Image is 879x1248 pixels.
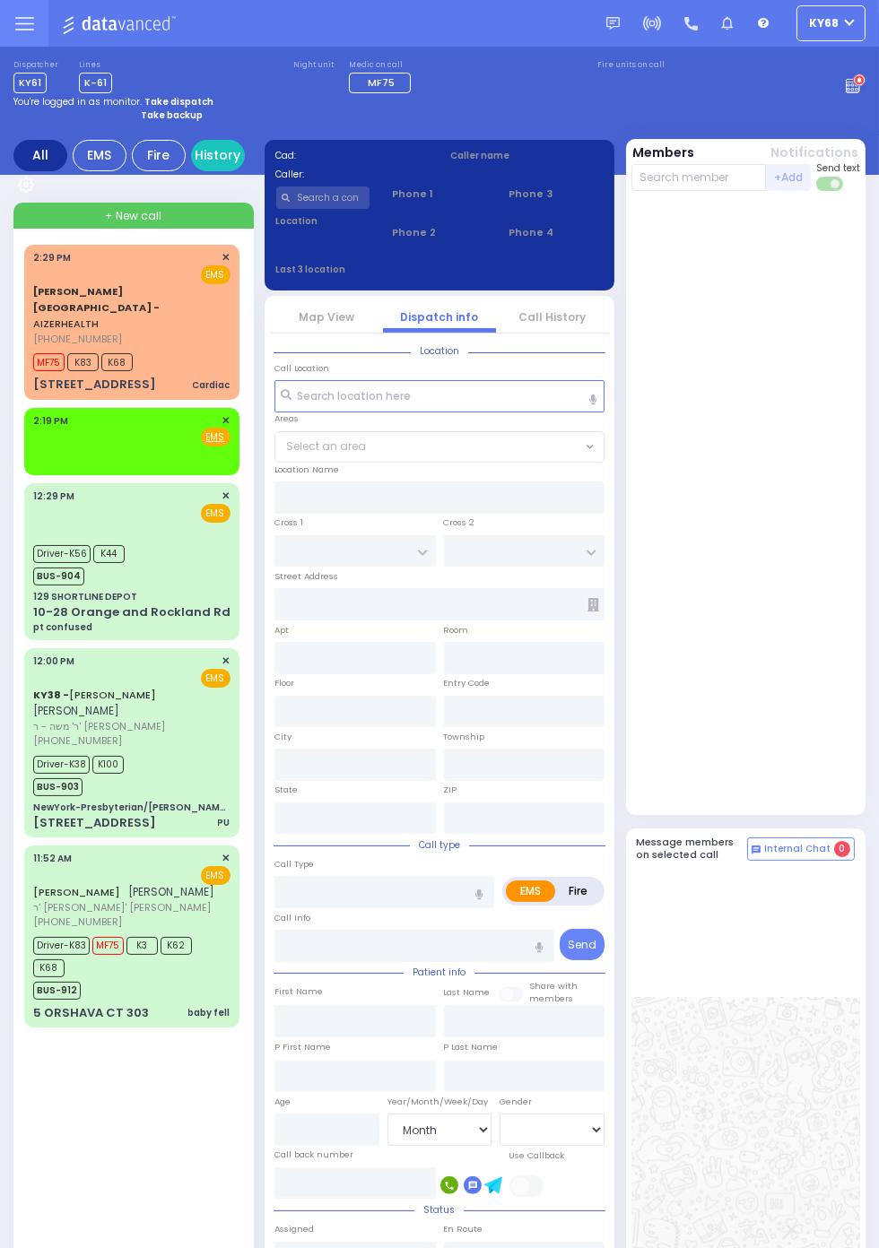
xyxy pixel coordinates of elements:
span: EMS [201,265,231,284]
span: Internal Chat [764,843,831,855]
span: You're logged in as monitor. [13,95,142,108]
label: Lines [79,60,112,71]
input: Search member [631,164,767,191]
span: members [530,992,574,1004]
span: ✕ [222,250,231,265]
span: Patient info [404,966,474,979]
img: comment-alt.png [752,845,761,854]
label: Night unit [293,60,334,71]
label: En Route [444,1223,483,1235]
label: Caller: [276,168,429,181]
span: Location [411,344,468,358]
span: ✕ [222,654,231,669]
span: K68 [101,353,133,371]
div: pt confused [33,620,92,634]
strong: Take backup [141,108,203,122]
span: [PHONE_NUMBER] [33,733,122,748]
a: History [191,140,245,171]
span: Status [414,1203,464,1217]
label: Assigned [274,1223,314,1235]
span: ✕ [222,851,231,866]
label: Caller name [451,149,604,162]
a: Dispatch info [401,309,479,325]
span: Call type [410,838,469,852]
span: [PERSON_NAME] [128,884,214,899]
a: [PERSON_NAME] [33,885,120,899]
label: Floor [274,677,294,689]
span: EMS [201,504,231,523]
span: Phone 1 [392,186,486,202]
button: Internal Chat 0 [747,837,855,861]
span: K62 [161,937,192,955]
span: K44 [93,545,125,563]
span: MF75 [33,353,65,371]
input: Search location here [274,380,605,412]
span: Driver-K38 [33,756,90,774]
label: EMS [506,880,555,902]
small: Share with [530,980,579,992]
div: PU [218,816,231,829]
span: Driver-K56 [33,545,91,563]
span: ר' משה - ר' [PERSON_NAME] [33,719,225,734]
div: baby fell [188,1006,231,1019]
label: Cad: [276,149,429,162]
a: Map View [299,309,354,325]
span: BUS-912 [33,982,81,1000]
div: [STREET_ADDRESS] [33,814,156,832]
button: Send [560,929,605,960]
span: Other building occupants [588,598,600,611]
span: K-61 [79,73,112,93]
span: Select an area [286,438,366,455]
img: Logo [62,13,181,35]
span: KY38 - [33,688,69,702]
span: ✕ [222,413,231,429]
input: Search a contact [276,186,370,209]
label: Last 3 location [276,263,440,276]
label: Location Name [274,464,339,476]
label: Cross 2 [444,516,475,529]
span: BUS-904 [33,568,84,585]
label: Dispatcher [13,60,58,71]
span: [PERSON_NAME] [33,703,119,718]
label: ZIP [444,784,457,796]
span: EMS [201,669,231,688]
span: 0 [834,841,850,857]
label: Apt [274,624,289,637]
span: KY61 [13,73,47,93]
button: Notifications [770,143,858,162]
span: Send text [816,161,860,175]
label: Gender [500,1096,532,1108]
span: BUS-903 [33,778,83,796]
label: Location [276,214,370,228]
label: First Name [274,985,323,998]
button: ky68 [796,5,866,41]
span: [PHONE_NUMBER] [33,332,122,346]
span: K83 [67,353,99,371]
label: P First Name [274,1041,331,1053]
label: Medic on call [349,60,416,71]
span: ר' [PERSON_NAME]' [PERSON_NAME] [33,900,214,915]
span: K3 [126,937,158,955]
u: EMS [206,430,225,444]
span: 2:29 PM [33,251,71,264]
img: message.svg [606,17,620,30]
div: All [13,140,67,171]
label: Street Address [274,570,338,583]
span: [PERSON_NAME][GEOGRAPHIC_DATA] - [33,284,160,315]
span: MF75 [368,75,395,90]
span: Driver-K83 [33,937,90,955]
span: 2:19 PM [33,414,68,428]
label: Call Type [274,858,314,871]
label: Use Callback [509,1149,565,1162]
label: Call back number [274,1148,353,1161]
div: NewYork-Presbyterian/[PERSON_NAME][GEOGRAPHIC_DATA] [33,801,231,814]
div: 5 ORSHAVA CT 303 [33,1004,149,1022]
div: EMS [73,140,126,171]
label: P Last Name [444,1041,499,1053]
div: [STREET_ADDRESS] [33,376,156,394]
span: 12:29 PM [33,490,74,503]
label: State [274,784,298,796]
label: Fire units on call [597,60,665,71]
label: City [274,731,292,743]
a: Call History [519,309,587,325]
